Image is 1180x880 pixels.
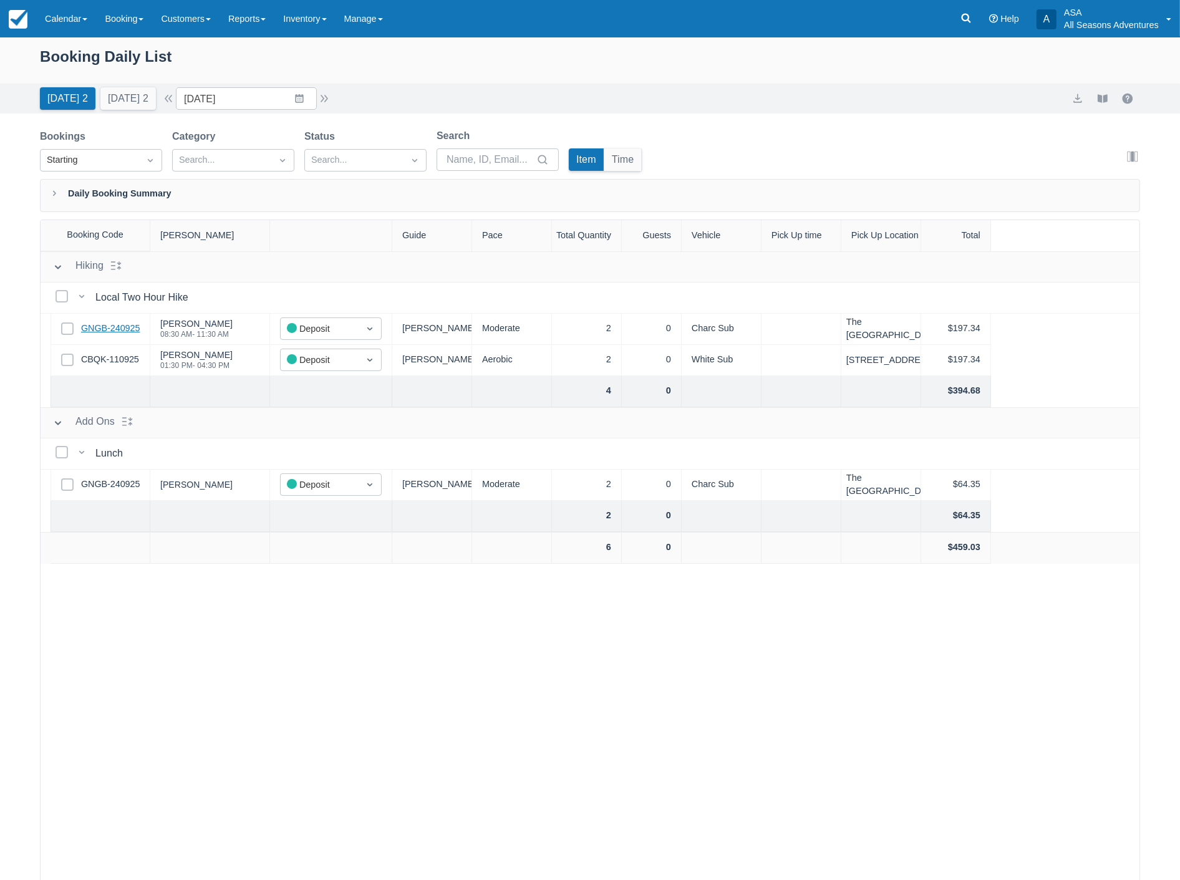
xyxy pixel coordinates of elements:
div: 6 [552,533,622,564]
div: 4 [552,376,622,407]
input: Name, ID, Email... [447,148,534,171]
div: $394.68 [921,376,991,407]
div: Lunch [95,446,128,461]
div: The [GEOGRAPHIC_DATA] [841,470,921,501]
div: 2 [552,501,622,532]
label: Bookings [40,129,90,144]
div: 2 [552,345,622,376]
div: [PERSON_NAME] [392,345,472,376]
div: [PERSON_NAME] [392,314,472,345]
div: Local Two Hour Hike [95,290,193,305]
div: Moderate [472,314,552,345]
div: $459.03 [921,533,991,564]
div: Booking Code [41,220,150,251]
div: Total [921,220,991,251]
div: Charc Sub [682,314,762,345]
div: 2 [552,470,622,501]
div: [STREET_ADDRESS] [846,355,935,364]
input: Date [176,87,317,110]
label: Search [437,128,475,143]
span: Dropdown icon [144,154,157,167]
div: Pick Up Location [841,220,921,251]
p: ASA [1064,6,1159,19]
div: Pick Up time [762,220,841,251]
div: $197.34 [921,345,991,376]
div: 01:30 PM - 04:30 PM [160,362,233,369]
div: Guide [392,220,472,251]
span: Dropdown icon [364,322,376,335]
span: Dropdown icon [364,354,376,366]
button: Add Ons [48,412,120,434]
button: export [1070,91,1085,106]
div: [PERSON_NAME] [392,470,472,501]
div: A [1037,9,1057,29]
button: Hiking [48,256,109,278]
div: Deposit [287,478,352,492]
div: 0 [622,501,682,532]
i: Help [989,14,998,23]
div: Daily Booking Summary [40,179,1140,212]
div: Aerobic [472,345,552,376]
a: GNGB-240925 [81,322,140,336]
a: GNGB-240925 [81,478,140,491]
a: CBQK-110925 [81,353,139,367]
span: Help [1000,14,1019,24]
div: 0 [622,314,682,345]
div: [PERSON_NAME] [150,220,270,251]
button: Item [569,148,604,171]
div: Starting [47,153,133,167]
div: Vehicle [682,220,762,251]
div: $64.35 [921,501,991,532]
div: Moderate [472,470,552,501]
button: [DATE] 2 [40,87,95,110]
div: 0 [622,470,682,501]
span: Dropdown icon [364,478,376,491]
div: Deposit [287,322,352,336]
div: [PERSON_NAME] [160,351,233,359]
span: Dropdown icon [276,154,289,167]
div: $197.34 [921,314,991,345]
div: White Sub [682,345,762,376]
div: Booking Daily List [40,45,1140,81]
label: Category [172,129,220,144]
div: Deposit [287,353,352,367]
label: Status [304,129,340,144]
div: Guests [622,220,682,251]
div: The [GEOGRAPHIC_DATA] [841,314,921,345]
div: 0 [622,345,682,376]
div: Charc Sub [682,470,762,501]
div: [PERSON_NAME] [160,319,233,328]
div: 0 [622,376,682,407]
div: 0 [622,533,682,564]
img: checkfront-main-nav-mini-logo.png [9,10,27,29]
div: Total Quantity [552,220,622,251]
div: Pace [472,220,552,251]
div: $64.35 [921,470,991,501]
div: 08:30 AM - 11:30 AM [160,331,233,338]
div: 2 [552,314,622,345]
button: Time [604,148,642,171]
div: [PERSON_NAME] [160,480,233,489]
button: [DATE] 2 [100,87,156,110]
p: All Seasons Adventures [1064,19,1159,31]
span: Dropdown icon [409,154,421,167]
